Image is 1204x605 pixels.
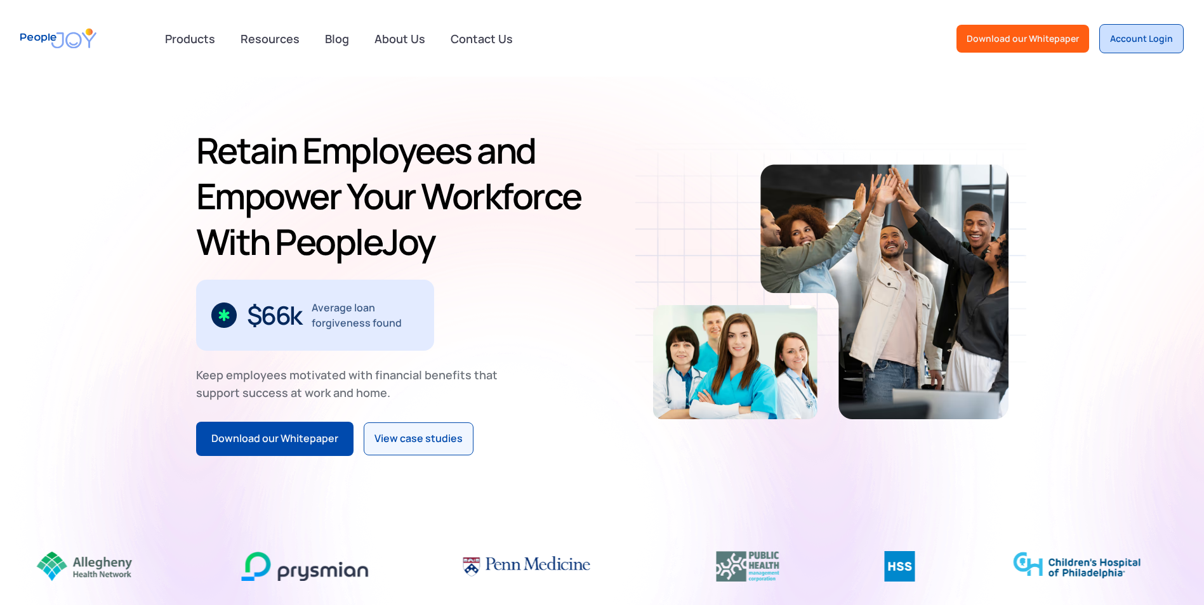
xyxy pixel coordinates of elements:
div: Download our Whitepaper [211,431,338,447]
a: Resources [233,25,307,53]
div: Download our Whitepaper [967,32,1079,45]
div: Account Login [1110,32,1173,45]
div: 2 / 3 [196,280,434,351]
a: About Us [367,25,433,53]
a: Blog [317,25,357,53]
div: $66k [247,305,301,325]
a: Contact Us [443,25,520,53]
div: Keep employees motivated with financial benefits that support success at work and home. [196,366,508,401]
h1: Retain Employees and Empower Your Workforce With PeopleJoy [196,127,597,264]
div: View case studies [374,431,463,447]
a: Download our Whitepaper [196,422,354,456]
div: Products [157,26,223,51]
div: Average loan forgiveness found [312,300,419,330]
a: View case studies [364,422,473,455]
a: Account Login [1099,24,1184,53]
img: Retain-Employees-PeopleJoy [653,305,817,419]
a: home [20,20,96,56]
img: Retain-Employees-PeopleJoy [760,164,1009,419]
a: Download our Whitepaper [956,25,1089,53]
